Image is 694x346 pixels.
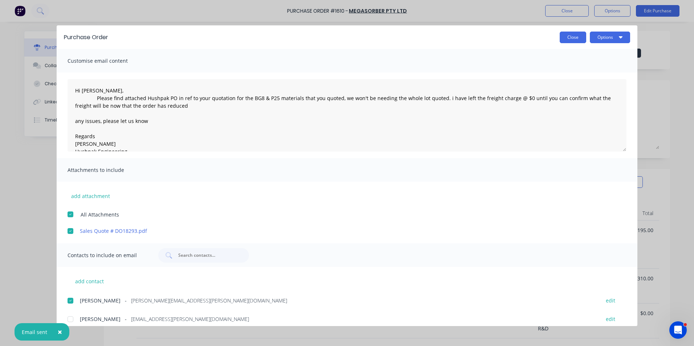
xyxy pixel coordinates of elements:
button: edit [601,295,620,305]
span: Customise email content [68,56,147,66]
button: Close [50,323,69,341]
button: edit [601,314,620,324]
span: [PERSON_NAME] [80,315,121,323]
span: Attachments to include [68,165,147,175]
span: [PERSON_NAME] [80,297,121,304]
div: Email sent [22,328,47,336]
span: - [125,297,127,304]
span: [PERSON_NAME][EMAIL_ADDRESS][PERSON_NAME][DOMAIN_NAME] [131,297,287,304]
button: Close [560,32,586,43]
span: × [58,327,62,337]
a: Sales Quote # DO18293.pdf [80,227,593,235]
iframe: Intercom live chat [669,321,687,339]
div: Purchase Order [64,33,108,42]
button: add contact [68,276,111,287]
textarea: Hi [PERSON_NAME], Please find attached Hushpak PO in ref to your quotation for the BG8 & P25 mate... [68,79,626,152]
button: Options [590,32,630,43]
input: Search contacts... [177,252,238,259]
span: [EMAIL_ADDRESS][PERSON_NAME][DOMAIN_NAME] [131,315,249,323]
span: - [125,315,127,323]
span: All Attachments [81,211,119,218]
span: Contacts to include on email [68,250,147,260]
button: add attachment [68,190,114,201]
